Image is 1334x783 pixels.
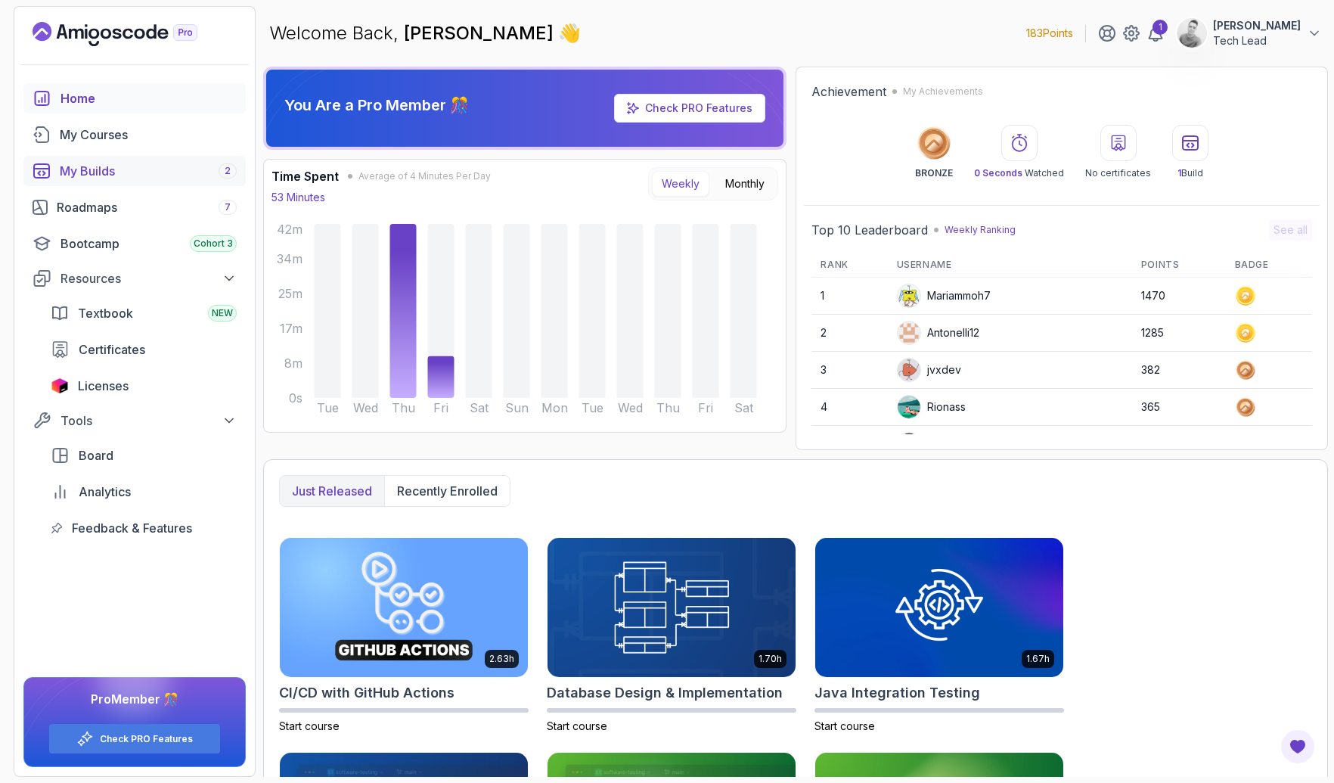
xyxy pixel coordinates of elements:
div: My Builds [60,162,237,180]
p: 1.67h [1026,653,1050,665]
tspan: Thu [656,400,680,415]
tspan: 8m [284,356,302,371]
a: Check PRO Features [100,733,193,745]
td: 382 [1132,352,1226,389]
div: loftyeagle5a591 [897,432,1007,456]
div: jvxdev [897,358,961,382]
div: Rionass [897,395,966,419]
td: 1470 [1132,278,1226,315]
a: Java Integration Testing card1.67hJava Integration TestingStart course [814,537,1064,734]
span: [PERSON_NAME] [404,22,558,44]
h2: Java Integration Testing [814,682,980,704]
th: Username [888,253,1132,278]
p: Tech Lead [1213,33,1301,48]
div: 1 [1153,20,1168,35]
span: Board [79,446,113,465]
p: Recently enrolled [397,482,498,500]
button: Tools [23,407,246,434]
h2: Achievement [811,82,886,101]
p: BRONZE [915,167,953,179]
span: 7 [225,201,231,213]
p: You Are a Pro Member 🎊 [284,95,469,116]
tspan: Tue [317,400,339,415]
th: Badge [1226,253,1312,278]
div: Roadmaps [57,198,237,216]
div: Antonelli12 [897,321,979,345]
a: home [23,83,246,113]
a: Database Design & Implementation card1.70hDatabase Design & ImplementationStart course [547,537,796,734]
a: roadmaps [23,192,246,222]
tspan: Fri [698,400,713,415]
img: user profile image [1177,19,1206,48]
img: user profile image [898,433,920,455]
span: Cohort 3 [194,238,233,250]
a: board [42,440,246,471]
button: Just released [280,476,384,506]
h2: Database Design & Implementation [547,682,783,704]
button: user profile image[PERSON_NAME]Tech Lead [1177,18,1322,48]
img: Database Design & Implementation card [548,538,796,677]
p: [PERSON_NAME] [1213,18,1301,33]
tspan: Thu [392,400,415,415]
div: Home [60,89,237,107]
button: Resources [23,265,246,292]
img: user profile image [898,396,920,418]
h2: Top 10 Leaderboard [811,221,928,239]
p: My Achievements [903,85,983,98]
button: See all [1269,219,1312,241]
span: 👋 [558,21,581,45]
td: 2 [811,315,887,352]
span: 1 [1177,167,1181,179]
p: Weekly Ranking [945,224,1016,236]
tspan: Sat [734,400,754,415]
button: Open Feedback Button [1280,729,1316,765]
a: certificates [42,334,246,365]
img: default monster avatar [898,359,920,381]
span: 0 Seconds [974,167,1022,179]
span: Certificates [79,340,145,359]
tspan: 25m [278,286,302,301]
tspan: Fri [433,400,448,415]
span: Start course [547,719,607,732]
a: Check PRO Features [645,101,752,114]
button: Recently enrolled [384,476,510,506]
td: 1285 [1132,315,1226,352]
p: 2.63h [489,653,514,665]
td: 263 [1132,426,1226,463]
button: Check PRO Features [48,723,221,754]
td: 1 [811,278,887,315]
div: Bootcamp [60,235,237,253]
tspan: 34m [277,251,302,266]
p: Just released [292,482,372,500]
a: 1 [1146,24,1165,42]
tspan: Sat [470,400,489,415]
th: Points [1132,253,1226,278]
h3: Time Spent [271,167,339,185]
p: 1.70h [759,653,782,665]
a: feedback [42,513,246,543]
a: builds [23,156,246,186]
span: 2 [225,165,231,177]
a: CI/CD with GitHub Actions card2.63hCI/CD with GitHub ActionsStart course [279,537,529,734]
h2: CI/CD with GitHub Actions [279,682,454,704]
span: Start course [814,719,875,732]
tspan: 0s [289,390,302,405]
img: user profile image [898,322,920,344]
a: licenses [42,371,246,401]
tspan: Sun [505,400,529,415]
tspan: 42m [277,222,302,237]
button: Weekly [652,171,709,197]
a: courses [23,120,246,150]
span: Licenses [78,377,129,395]
tspan: Wed [618,400,643,415]
tspan: 17m [280,321,302,336]
p: 53 Minutes [271,190,325,205]
button: Monthly [715,171,774,197]
span: Analytics [79,483,131,501]
span: Feedback & Features [72,519,192,537]
a: bootcamp [23,228,246,259]
p: Build [1177,167,1203,179]
th: Rank [811,253,887,278]
p: 183 Points [1026,26,1073,41]
tspan: Wed [353,400,378,415]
